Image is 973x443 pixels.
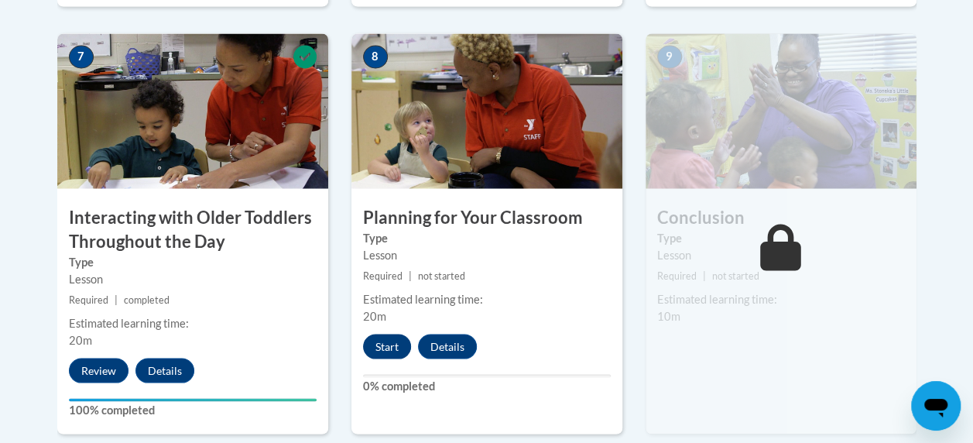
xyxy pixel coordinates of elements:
[69,253,317,270] label: Type
[115,294,118,305] span: |
[363,229,611,246] label: Type
[646,33,916,188] img: Course Image
[124,294,170,305] span: completed
[363,246,611,263] div: Lesson
[418,270,465,281] span: not started
[135,358,194,383] button: Details
[657,290,905,307] div: Estimated learning time:
[57,33,328,188] img: Course Image
[363,290,611,307] div: Estimated learning time:
[69,358,128,383] button: Review
[69,398,317,401] div: Your progress
[657,45,682,68] span: 9
[69,45,94,68] span: 7
[712,270,759,281] span: not started
[363,45,388,68] span: 8
[703,270,706,281] span: |
[646,205,916,229] h3: Conclusion
[363,309,386,322] span: 20m
[657,229,905,246] label: Type
[418,334,477,359] button: Details
[409,270,412,281] span: |
[657,246,905,263] div: Lesson
[363,270,403,281] span: Required
[57,205,328,253] h3: Interacting with Older Toddlers Throughout the Day
[351,205,622,229] h3: Planning for Your Classroom
[69,270,317,287] div: Lesson
[69,333,92,346] span: 20m
[363,334,411,359] button: Start
[657,309,680,322] span: 10m
[911,381,961,431] iframe: Button to launch messaging window
[363,377,611,394] label: 0% completed
[657,270,697,281] span: Required
[69,401,317,418] label: 100% completed
[69,294,108,305] span: Required
[69,314,317,331] div: Estimated learning time:
[351,33,622,188] img: Course Image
